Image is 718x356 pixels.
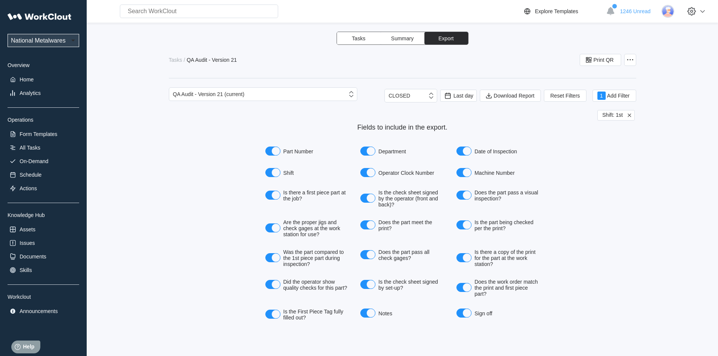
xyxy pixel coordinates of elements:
button: Machine Number [456,168,472,177]
button: Tasks [337,32,381,44]
div: Knowledge Hub [8,212,79,218]
label: Does the part pass a visual inspection? [452,186,544,205]
button: 1Add Filter [592,90,636,102]
div: QA Audit - Version 21 (current) [173,91,245,97]
button: Was the part compared to the 1st piece part during inspection? [265,253,280,262]
a: Analytics [8,88,79,98]
span: Shift: 1st [602,112,623,119]
label: Is the First Piece Tag fully filled out? [261,306,353,324]
button: Does the part meet the print? [360,220,375,229]
button: Department [360,147,375,156]
span: Last day [453,93,473,99]
div: Announcements [20,308,58,314]
button: Does the part pass a visual inspection? [456,191,472,200]
a: Explore Templates [523,7,602,16]
label: Notes [356,306,449,321]
button: Is there a first piece part at the job? [265,191,280,200]
span: 1246 Unread [620,8,651,14]
button: Sign off [456,309,472,318]
input: Search WorkClout [120,5,278,18]
button: Summary [381,32,424,44]
div: Workclout [8,294,79,300]
div: 1 [597,92,606,100]
button: Shift [265,168,280,177]
a: Home [8,74,79,85]
a: Announcements [8,306,79,316]
label: Shift [261,165,353,181]
a: Schedule [8,170,79,180]
button: Is the First Piece Tag fully filled out? [265,310,280,319]
div: Form Templates [20,131,57,137]
div: Tasks [169,57,182,63]
label: Is there a first piece part at the job? [261,186,353,205]
a: Actions [8,183,79,194]
label: Does the part meet the print? [356,216,449,234]
button: Reset Filters [544,90,586,102]
label: Date of Inspection [452,144,544,159]
div: CLOSED [389,93,410,99]
label: Are the proper jigs and check gages at the work station for use? [261,216,353,240]
a: Assets [8,224,79,235]
label: Department [356,144,449,159]
button: Are the proper jigs and check gages at the work station for use? [265,223,280,232]
label: Is there a copy of the print for the part at the work station? [452,246,544,270]
button: Does the part pass all check gages? [360,250,375,259]
span: Reset Filters [550,93,580,98]
button: Download Report [480,90,541,102]
label: Did the operator show quality checks for this part? [261,276,353,294]
a: Form Templates [8,129,79,139]
a: All Tasks [8,142,79,153]
span: Summary [391,36,414,41]
button: Operator Clock Number [360,168,375,177]
label: Does the work order match the print and first piece part? [452,276,544,300]
button: Is the part being checked per the print? [456,220,472,229]
label: Sign off [452,306,544,321]
label: Is the check sheet signed by set-up? [356,276,449,294]
div: Analytics [20,90,41,96]
label: Does the part pass all check gages? [356,246,449,264]
button: Is there a copy of the print for the part at the work station? [456,253,472,262]
div: Issues [20,240,35,246]
button: Date of Inspection [456,147,472,156]
div: Skills [20,267,32,273]
button: Is the check sheet signed by set-up? [360,280,375,289]
span: Export [438,36,453,41]
div: QA Audit - Version 21 [187,57,237,63]
div: Assets [20,226,35,232]
label: Was the part compared to the 1st piece part during inspection? [261,246,353,270]
span: Print QR [594,57,614,63]
a: Documents [8,251,79,262]
label: Part Number [261,144,353,159]
button: Is the check sheet signed by the operator (front and back)? [360,194,375,203]
div: / [184,57,185,63]
button: Export [424,32,468,44]
button: Does the work order match the print and first piece part? [456,283,472,292]
div: Documents [20,254,46,260]
div: Actions [20,185,37,191]
a: On-Demand [8,156,79,167]
div: Overview [8,62,79,68]
img: user-3.png [661,5,674,18]
button: Print QR [580,54,621,66]
div: Schedule [20,172,41,178]
button: Did the operator show quality checks for this part? [265,280,280,289]
label: Machine Number [452,165,544,181]
span: Add Filter [607,93,630,98]
label: Operator Clock Number [356,165,449,181]
div: Explore Templates [535,8,578,14]
span: Tasks [352,36,366,41]
label: Is the part being checked per the print? [452,216,544,234]
a: Skills [8,265,79,275]
div: All Tasks [20,145,40,151]
span: Download Report [494,93,534,98]
div: On-Demand [20,158,48,164]
button: Part Number [265,147,280,156]
label: Is the check sheet signed by the operator (front and back)? [356,186,449,211]
div: Fields to include in the export. [261,124,544,131]
button: Notes [360,309,375,318]
a: Issues [8,238,79,248]
a: Tasks [169,57,184,63]
div: Operations [8,117,79,123]
div: Home [20,76,34,83]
